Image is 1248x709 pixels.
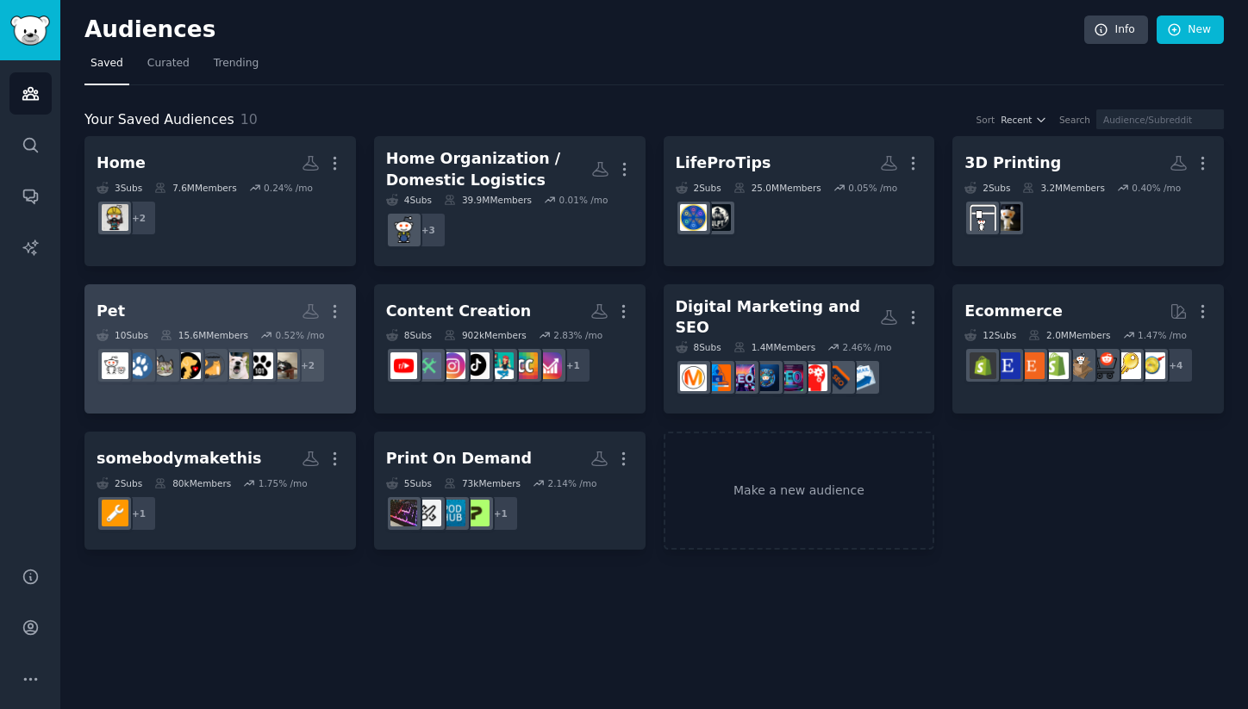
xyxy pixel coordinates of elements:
div: 7.6M Members [154,182,236,194]
img: UnethicalLifeProTips [704,204,731,231]
div: + 1 [483,495,519,532]
div: + 1 [555,347,591,383]
img: CatAdvice [198,352,225,379]
img: cats [150,352,177,379]
img: contentcreation [415,352,441,379]
a: Content Creation8Subs902kMembers2.83% /mo+1InstagramGrowthTipsContentCreatorsinfluencermarketingT... [374,284,646,414]
img: LifeProTips [680,204,707,231]
div: 8 Sub s [676,341,721,353]
div: 0.24 % /mo [264,182,313,194]
img: TikTokMarketing [463,352,490,379]
img: DIY [390,216,417,243]
img: TechSEO [801,364,827,391]
div: 1.47 % /mo [1138,329,1187,341]
div: 2 Sub s [676,182,721,194]
img: InstagramMarketing [439,352,465,379]
span: Trending [214,56,259,72]
div: Sort [977,114,995,126]
input: Audience/Subreddit [1096,109,1224,129]
div: Content Creation [386,301,531,322]
div: 80k Members [154,477,231,489]
a: Digital Marketing and SEO8Subs1.4MMembers2.46% /moEmailmarketingbigseoTechSEOSEOdigital_marketing... [664,284,935,414]
img: GummySearch logo [10,16,50,46]
img: EtsySellers [994,352,1020,379]
img: digital_marketing [752,364,779,391]
a: Saved [84,50,129,85]
img: eBaySellers [1139,352,1165,379]
img: DigitalMarketing [680,364,707,391]
div: + 2 [290,347,326,383]
span: Recent [1001,114,1032,126]
img: bigseo [825,364,852,391]
div: 4 Sub s [386,194,432,206]
img: dogs [126,352,153,379]
img: SEO [777,364,803,391]
div: 0.52 % /mo [275,329,324,341]
div: Print On Demand [386,448,532,470]
div: 25.0M Members [733,182,821,194]
img: cat [271,352,297,379]
button: Recent [1001,114,1047,126]
div: + 4 [1158,347,1194,383]
img: Renovations [102,204,128,231]
img: ecommerce [1090,352,1117,379]
img: influencermarketing [487,352,514,379]
div: 3D Printing [964,152,1061,174]
div: 2.0M Members [1028,329,1110,341]
a: Make a new audience [664,432,935,550]
div: 5 Sub s [386,477,432,489]
div: somebodymakethis [97,448,261,470]
img: puppy101 [246,352,273,379]
div: 10 Sub s [97,329,148,341]
img: PrintOnDemandHUB [439,500,465,526]
div: LifeProTips [676,152,771,174]
img: reviewmyshopify [970,352,996,379]
a: New [1157,16,1224,45]
div: 3.2M Members [1022,182,1104,194]
a: Print On Demand5Subs73kMembers2.14% /mo+1PrintifyPrintOnDemandHUBPrintOnDemandDesignzprintondemand [374,432,646,550]
a: LifeProTips2Subs25.0MMembers0.05% /moUnethicalLifeProTipsLifeProTips [664,136,935,266]
div: 0.01 % /mo [559,194,608,206]
div: Pet [97,301,125,322]
div: 1.75 % /mo [259,477,308,489]
div: 3 Sub s [97,182,142,194]
div: Ecommerce [964,301,1063,322]
a: 3D Printing2Subs3.2MMembers0.40% /mo3D_Printing3Dprinting [952,136,1224,266]
div: 2 Sub s [97,477,142,489]
img: eBaySellerAdvice [1114,352,1141,379]
img: DogAdvice [222,352,249,379]
h2: Audiences [84,16,1084,44]
img: shopify [1042,352,1069,379]
div: Home Organization / Domestic Logistics [386,148,591,190]
img: Pets [102,352,128,379]
img: Emailmarketing [849,364,876,391]
img: SomebodyMakeThis [102,500,128,526]
div: 0.40 % /mo [1132,182,1181,194]
div: 2.46 % /mo [843,341,892,353]
div: 39.9M Members [444,194,532,206]
div: + 2 [121,200,157,236]
div: 2.83 % /mo [553,329,602,341]
a: Ecommerce12Subs2.0MMembers1.47% /mo+4eBaySellerseBaySellerAdviceecommercedropshipshopifyEtsyEtsyS... [952,284,1224,414]
img: Etsy [1018,352,1045,379]
img: PetAdvice [174,352,201,379]
span: 10 [240,111,258,127]
div: + 3 [410,212,446,248]
div: 2.14 % /mo [548,477,597,489]
img: printondemand [390,500,417,526]
div: 2 Sub s [964,182,1010,194]
div: Home [97,152,146,174]
img: InstagramGrowthTips [535,352,562,379]
div: 1.4M Members [733,341,815,353]
a: Home Organization / Domestic Logistics4Subs39.9MMembers0.01% /mo+3DIY [374,136,646,266]
div: 902k Members [444,329,527,341]
span: Curated [147,56,190,72]
span: Saved [90,56,123,72]
img: dropship [1066,352,1093,379]
a: Trending [208,50,265,85]
div: Search [1059,114,1090,126]
a: somebodymakethis2Subs80kMembers1.75% /mo+1SomebodyMakeThis [84,432,356,550]
img: PrintOnDemandDesignz [415,500,441,526]
div: + 1 [121,495,157,532]
img: 3Dprinting [970,204,996,231]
